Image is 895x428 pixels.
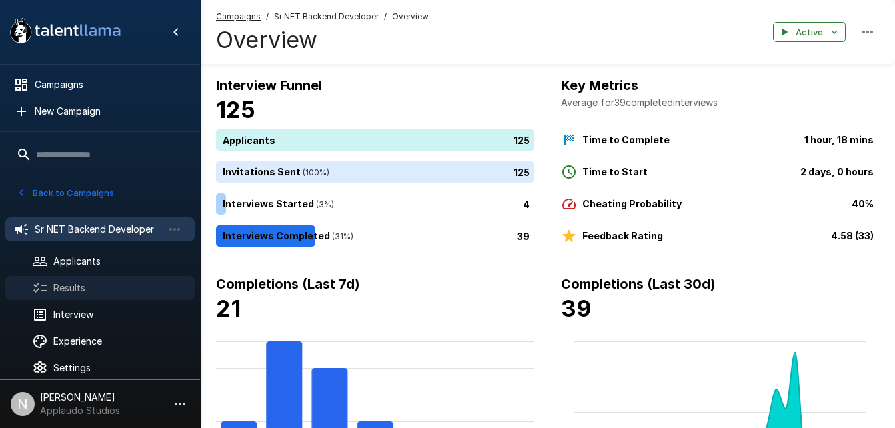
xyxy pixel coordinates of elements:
b: 40% [852,198,874,209]
b: Time to Complete [582,134,670,145]
b: Cheating Probability [582,198,682,209]
b: Feedback Rating [582,230,663,241]
span: / [384,10,387,23]
span: / [266,10,269,23]
p: 39 [517,229,530,243]
b: Interview Funnel [216,77,322,93]
b: Time to Start [582,166,648,177]
b: Completions (Last 30d) [561,276,716,292]
b: 125 [216,96,255,123]
b: Key Metrics [561,77,638,93]
b: 2 days, 0 hours [800,166,874,177]
b: 39 [561,295,592,322]
u: Campaigns [216,11,261,21]
p: 4 [523,197,530,211]
b: Completions (Last 7d) [216,276,360,292]
p: 125 [514,133,530,147]
p: 125 [514,165,530,179]
span: Sr NET Backend Developer [274,10,379,23]
button: Active [773,22,846,43]
b: 4.58 (33) [831,230,874,241]
b: 1 hour, 18 mins [804,134,874,145]
span: Overview [392,10,429,23]
b: 21 [216,295,241,322]
h4: Overview [216,26,429,54]
p: Average for 39 completed interviews [561,96,880,109]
